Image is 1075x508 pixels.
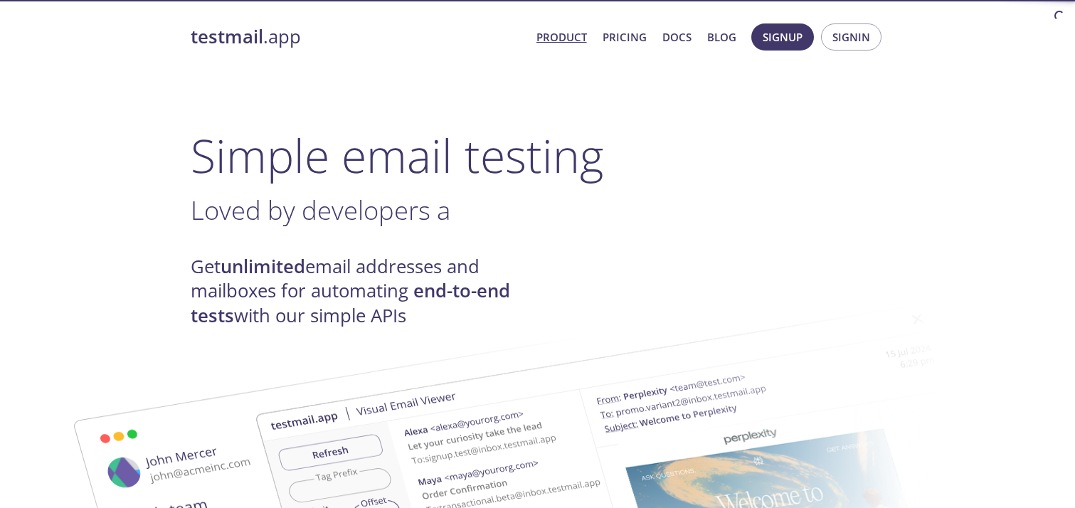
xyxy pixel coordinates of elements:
[191,278,510,327] strong: end-to-end tests
[191,128,885,183] h1: Simple email testing
[191,25,525,49] a: testmail.app
[751,23,814,51] button: Signup
[832,28,870,46] span: Signin
[191,24,263,49] strong: testmail
[821,23,881,51] button: Signin
[191,255,538,328] h4: Get email addresses and mailboxes for automating with our simple APIs
[536,28,587,46] a: Product
[221,254,305,279] strong: unlimited
[763,28,803,46] span: Signup
[662,28,692,46] a: Docs
[191,192,450,228] span: Loved by developers a
[603,28,647,46] a: Pricing
[707,28,736,46] a: Blog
